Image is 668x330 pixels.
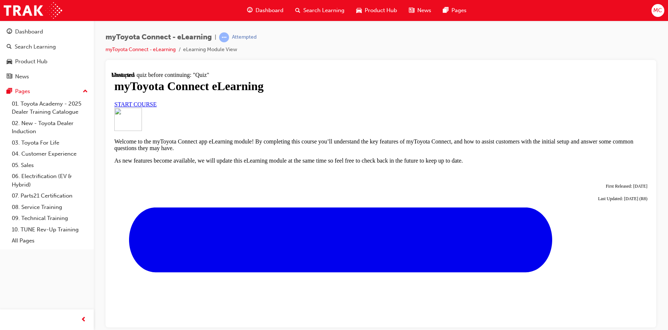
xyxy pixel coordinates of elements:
a: car-iconProduct Hub [350,3,403,18]
span: search-icon [295,6,300,15]
a: News [3,70,91,84]
h1: myToyota Connect eLearning [3,8,536,21]
span: guage-icon [247,6,253,15]
p: As new features become available, we will update this eLearning module at the same time so feel f... [3,86,536,92]
a: All Pages [9,235,91,246]
a: Search Learning [3,40,91,54]
a: 01. Toyota Academy - 2025 Dealer Training Catalogue [9,98,91,118]
span: pages-icon [443,6,449,15]
div: Attempted [232,34,257,41]
button: DashboardSearch LearningProduct HubNews [3,24,91,85]
span: MC [653,6,662,15]
span: myToyota Connect - eLearning [106,33,212,42]
a: 06. Electrification (EV & Hybrid) [9,171,91,190]
div: Dashboard [15,28,43,36]
a: 07. Parts21 Certification [9,190,91,202]
span: | [215,33,216,42]
span: news-icon [7,74,12,80]
a: START COURSE [3,29,45,36]
a: myToyota Connect - eLearning [106,46,176,53]
span: news-icon [409,6,414,15]
div: News [15,72,29,81]
li: eLearning Module View [183,46,237,54]
div: Pages [15,87,30,96]
span: Product Hub [365,6,397,15]
a: 05. Sales [9,160,91,171]
span: Pages [451,6,467,15]
a: 02. New - Toyota Dealer Induction [9,118,91,137]
a: 09. Technical Training [9,213,91,224]
span: up-icon [83,87,88,96]
a: 10. TUNE Rev-Up Training [9,224,91,235]
a: news-iconNews [403,3,437,18]
span: car-icon [356,6,362,15]
span: Dashboard [256,6,283,15]
a: 03. Toyota For Life [9,137,91,149]
img: Trak [4,2,62,19]
span: Last Updated: [DATE] (R8) [487,124,536,129]
span: prev-icon [81,315,86,324]
a: Dashboard [3,25,91,39]
a: search-iconSearch Learning [289,3,350,18]
span: search-icon [7,44,12,50]
span: Search Learning [303,6,344,15]
div: Search Learning [15,43,56,51]
a: 08. Service Training [9,202,91,213]
span: car-icon [7,58,12,65]
a: guage-iconDashboard [241,3,289,18]
button: Pages [3,85,91,98]
span: First Released: [DATE] [494,112,536,117]
a: Product Hub [3,55,91,68]
span: pages-icon [7,88,12,95]
p: Welcome to the myToyota Connect app eLearning module! By completing this course you’ll understand... [3,67,536,80]
span: learningRecordVerb_ATTEMPT-icon [219,32,229,42]
div: Product Hub [15,57,47,66]
span: News [417,6,431,15]
a: 04. Customer Experience [9,148,91,160]
button: MC [651,4,664,17]
a: pages-iconPages [437,3,472,18]
span: guage-icon [7,29,12,35]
